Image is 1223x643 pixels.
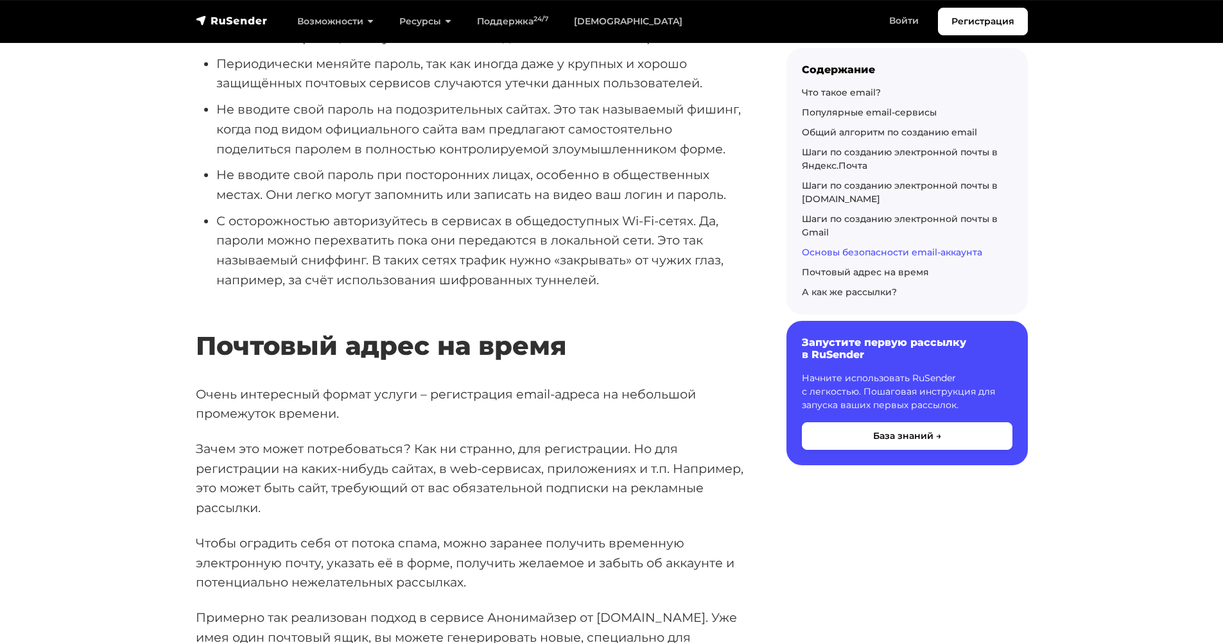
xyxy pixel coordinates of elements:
[284,8,386,35] a: Возможности
[876,8,932,34] a: Войти
[802,213,998,238] a: Шаги по созданию электронной почты в Gmail
[216,165,745,204] li: Не вводите свой пароль при посторонних лицах, особенно в общественных местах. Они легко могут зап...
[561,8,695,35] a: [DEMOGRAPHIC_DATA]
[216,211,745,290] li: С осторожностью авторизуйтесь в сервисах в общедоступных Wi-Fi-сетях. Да, пароли можно перехватит...
[196,533,745,592] p: Чтобы оградить себя от потока спама, можно заранее получить временную электронную почту, указать ...
[786,321,1028,465] a: Запустите первую рассылку в RuSender Начните использовать RuSender с легкостью. Пошаговая инструк...
[802,266,929,278] a: Почтовый адрес на время
[533,15,548,23] sup: 24/7
[196,14,268,27] img: RuSender
[196,439,745,518] p: Зачем это может потребоваться? Как ни странно, для регистрации. Но для регистрации на каких-нибуд...
[386,8,464,35] a: Ресурсы
[464,8,561,35] a: Поддержка24/7
[216,54,745,93] li: Периодически меняйте пароль, так как иногда даже у крупных и хорошо защищённых почтовых сервисов ...
[802,372,1012,412] p: Начните использовать RuSender с легкостью. Пошаговая инструкция для запуска ваших первых рассылок.
[802,336,1012,361] h6: Запустите первую рассылку в RuSender
[802,286,897,298] a: А как же рассылки?
[802,126,977,138] a: Общий алгоритм по созданию email
[802,180,998,205] a: Шаги по созданию электронной почты в [DOMAIN_NAME]
[196,293,745,361] h2: Почтовый адрес на время
[802,64,1012,76] div: Содержание
[802,246,982,258] a: Основы безопасности email-аккаунта
[216,99,745,159] li: Не вводите свой пароль на подозрительных сайтах. Это так называемый фишинг, когда под видом офици...
[938,8,1028,35] a: Регистрация
[802,146,998,171] a: Шаги по созданию электронной почты в Яндекс.Почта
[196,384,745,424] p: Очень интересный формат услуги – регистрация email-адреса на небольшой промежуток времени.
[802,422,1012,450] button: База знаний →
[802,87,881,98] a: Что такое email?
[802,107,937,118] a: Популярные email-сервисы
